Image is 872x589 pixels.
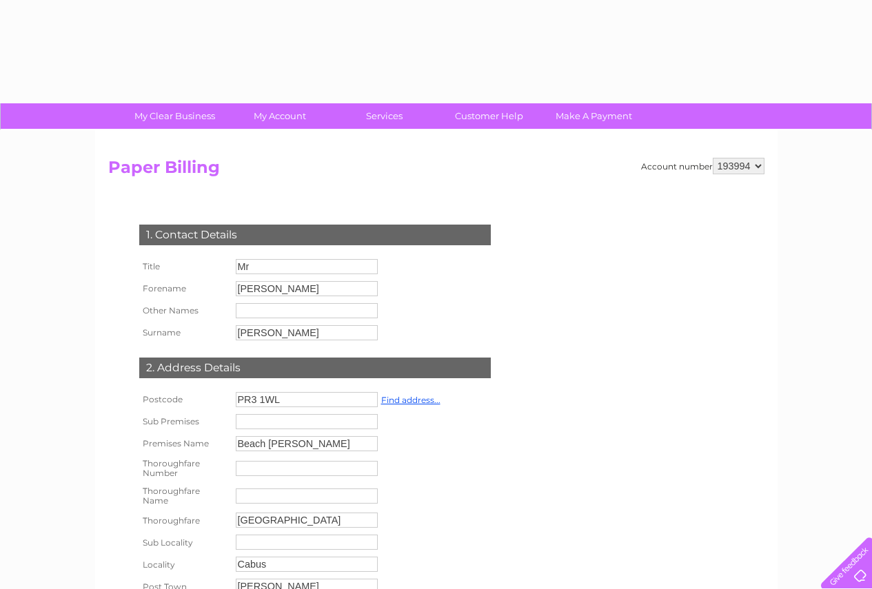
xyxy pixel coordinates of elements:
[327,103,441,129] a: Services
[136,482,232,510] th: Thoroughfare Name
[139,225,491,245] div: 1. Contact Details
[118,103,232,129] a: My Clear Business
[136,531,232,553] th: Sub Locality
[641,158,764,174] div: Account number
[136,433,232,455] th: Premises Name
[136,322,232,344] th: Surname
[432,103,546,129] a: Customer Help
[537,103,651,129] a: Make A Payment
[108,158,764,184] h2: Paper Billing
[136,509,232,531] th: Thoroughfare
[139,358,491,378] div: 2. Address Details
[136,278,232,300] th: Forename
[136,389,232,411] th: Postcode
[223,103,336,129] a: My Account
[381,395,440,405] a: Find address...
[136,411,232,433] th: Sub Premises
[136,553,232,575] th: Locality
[136,256,232,278] th: Title
[136,300,232,322] th: Other Names
[136,455,232,482] th: Thoroughfare Number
